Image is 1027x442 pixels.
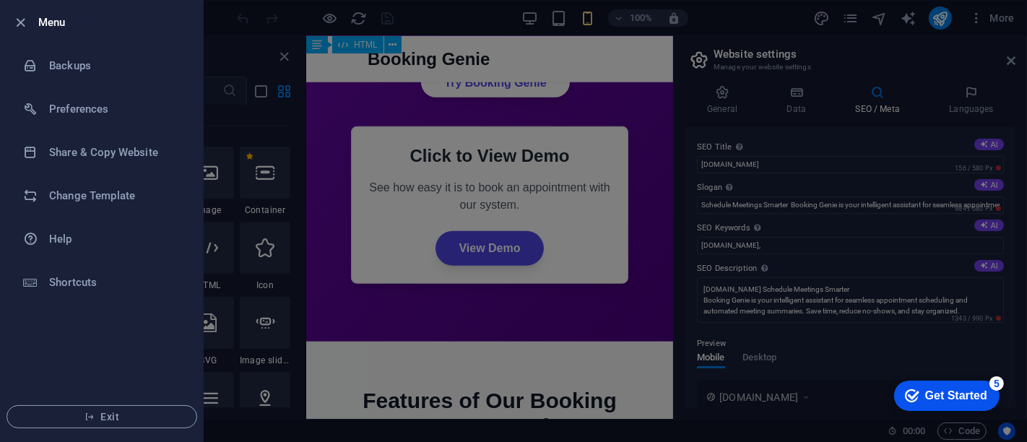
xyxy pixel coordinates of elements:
h6: Share & Copy Website [49,144,183,161]
h6: Preferences [49,100,183,118]
a: Help [1,217,203,261]
h6: Help [49,230,183,248]
div: Get Started 5 items remaining, 0% complete [12,7,117,38]
h6: Menu [38,14,191,31]
h6: Change Template [49,187,183,204]
div: Get Started [43,16,105,29]
h6: Shortcuts [49,274,183,291]
div: 5 [107,3,121,17]
h6: Backups [49,57,183,74]
button: Exit [6,405,197,428]
span: Exit [19,411,185,422]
